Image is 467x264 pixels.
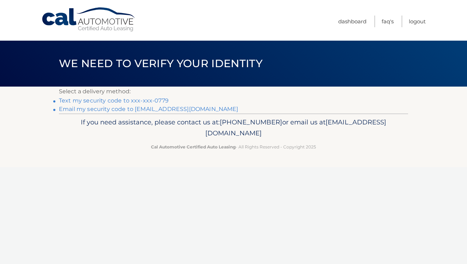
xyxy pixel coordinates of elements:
a: Email my security code to [EMAIL_ADDRESS][DOMAIN_NAME] [59,106,238,112]
a: FAQ's [382,16,394,27]
span: [PHONE_NUMBER] [220,118,282,126]
p: - All Rights Reserved - Copyright 2025 [63,143,404,151]
span: We need to verify your identity [59,57,262,70]
p: Select a delivery method: [59,87,408,96]
a: Logout [409,16,426,27]
a: Text my security code to xxx-xxx-0779 [59,97,169,104]
p: If you need assistance, please contact us at: or email us at [63,117,404,139]
a: Cal Automotive [41,7,137,32]
a: Dashboard [338,16,366,27]
strong: Cal Automotive Certified Auto Leasing [151,144,236,149]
